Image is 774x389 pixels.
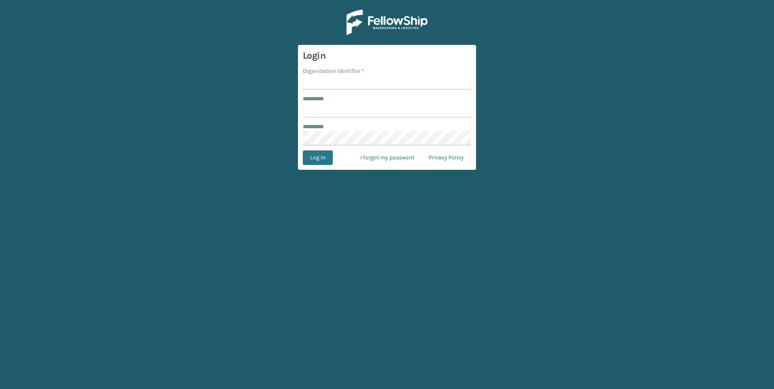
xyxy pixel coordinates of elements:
[347,10,427,35] img: Logo
[421,150,471,165] a: Privacy Policy
[303,67,364,75] label: Organization Identifier
[303,150,333,165] button: Log In
[303,50,471,62] h3: Login
[353,150,421,165] a: I forgot my password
